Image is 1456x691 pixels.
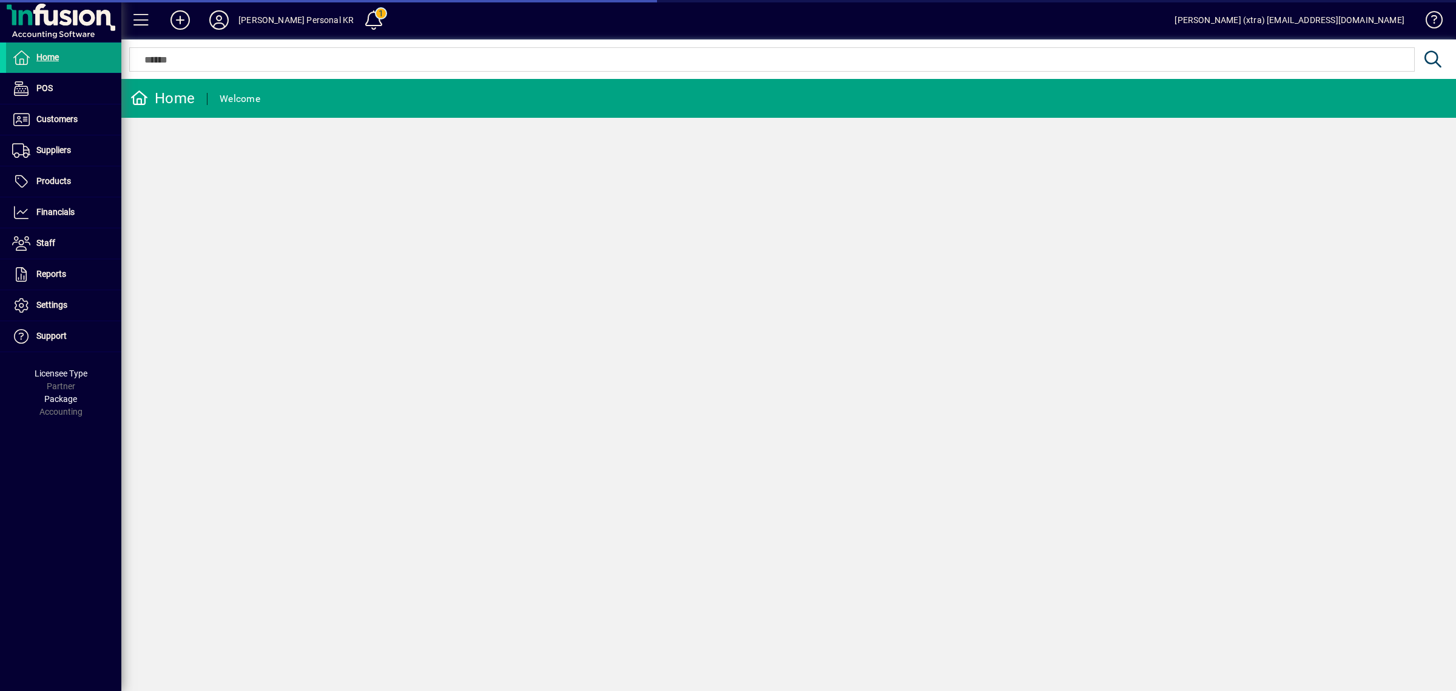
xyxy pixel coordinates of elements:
[36,207,75,217] span: Financials
[200,9,238,31] button: Profile
[1417,2,1441,42] a: Knowledge Base
[36,83,53,93] span: POS
[36,331,67,341] span: Support
[161,9,200,31] button: Add
[6,104,121,135] a: Customers
[36,145,71,155] span: Suppliers
[36,269,66,279] span: Reports
[36,238,55,248] span: Staff
[36,114,78,124] span: Customers
[6,135,121,166] a: Suppliers
[36,176,71,186] span: Products
[44,394,77,404] span: Package
[130,89,195,108] div: Home
[220,89,260,109] div: Welcome
[238,10,354,30] div: [PERSON_NAME] Personal KR
[6,166,121,197] a: Products
[6,259,121,290] a: Reports
[6,228,121,259] a: Staff
[6,73,121,104] a: POS
[36,52,59,62] span: Home
[35,369,87,378] span: Licensee Type
[6,290,121,321] a: Settings
[6,197,121,228] a: Financials
[6,321,121,352] a: Support
[36,300,67,310] span: Settings
[1175,10,1404,30] div: [PERSON_NAME] (xtra) [EMAIL_ADDRESS][DOMAIN_NAME]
